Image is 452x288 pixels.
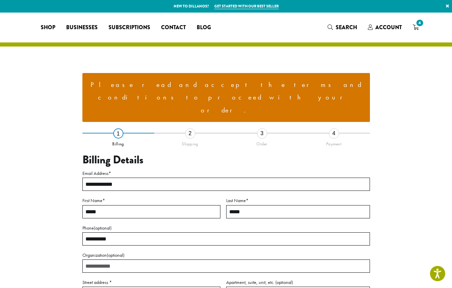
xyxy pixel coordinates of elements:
[322,22,362,33] a: Search
[415,18,424,28] span: 4
[226,139,298,147] div: Order
[82,169,370,178] label: Email Address
[66,23,98,32] span: Businesses
[82,196,220,205] label: First Name
[275,279,293,285] span: (optional)
[82,278,220,287] label: Street address
[82,154,370,166] h3: Billing Details
[214,3,279,9] a: Get started with our best seller
[35,22,61,33] a: Shop
[298,139,370,147] div: Payment
[109,23,150,32] span: Subscriptions
[226,278,370,287] label: Apartment, suite, unit, etc.
[82,251,370,259] label: Organization
[41,23,55,32] span: Shop
[336,23,357,31] span: Search
[257,128,267,139] div: 3
[107,252,124,258] span: (optional)
[375,23,402,31] span: Account
[329,128,339,139] div: 4
[113,128,123,139] div: 1
[88,78,365,117] li: Please read and accept the terms and conditions to proceed with your order.
[154,139,226,147] div: Shipping
[226,196,370,205] label: Last Name
[161,23,186,32] span: Contact
[197,23,211,32] span: Blog
[94,225,112,231] span: (optional)
[82,139,154,147] div: Billing
[185,128,195,139] div: 2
